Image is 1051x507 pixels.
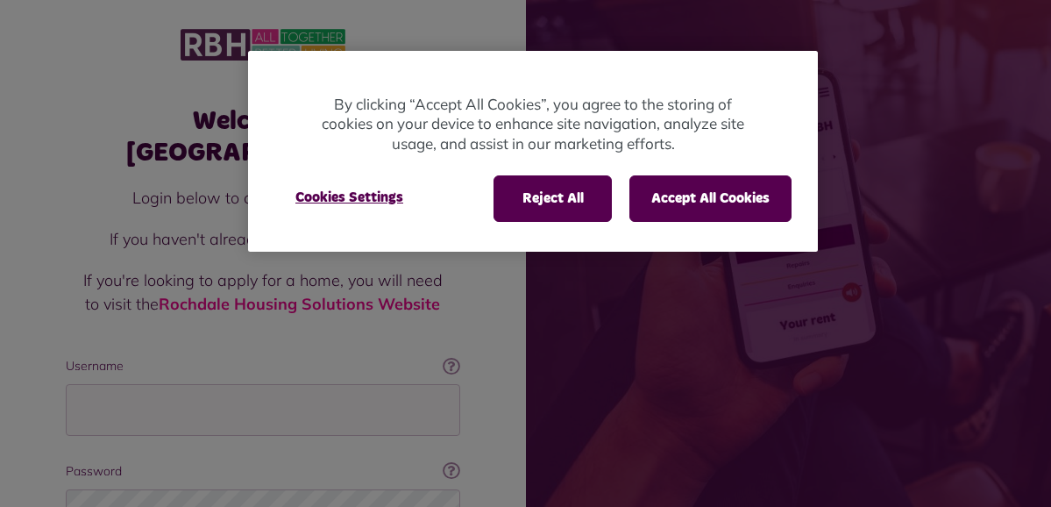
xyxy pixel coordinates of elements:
[494,175,612,221] button: Reject All
[248,51,818,252] div: Privacy
[629,175,792,221] button: Accept All Cookies
[318,95,748,154] p: By clicking “Accept All Cookies”, you agree to the storing of cookies on your device to enhance s...
[274,175,424,219] button: Cookies Settings
[248,51,818,252] div: Cookie banner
